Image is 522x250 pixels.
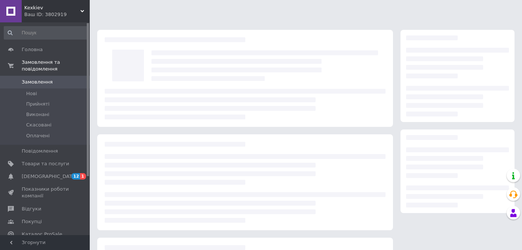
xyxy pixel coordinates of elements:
[22,160,69,167] span: Товари та послуги
[24,11,90,18] div: Ваш ID: 3802919
[4,26,88,40] input: Пошук
[22,59,90,72] span: Замовлення та повідомлення
[26,132,50,139] span: Оплачені
[24,4,80,11] span: Kexkiev
[26,111,49,118] span: Виконані
[22,206,41,212] span: Відгуки
[22,173,77,180] span: [DEMOGRAPHIC_DATA]
[22,148,58,154] span: Повідомлення
[22,46,43,53] span: Головна
[26,101,49,107] span: Прийняті
[26,122,52,128] span: Скасовані
[26,90,37,97] span: Нові
[71,173,80,179] span: 12
[22,218,42,225] span: Покупці
[22,79,53,85] span: Замовлення
[22,231,62,238] span: Каталог ProSale
[22,186,69,199] span: Показники роботи компанії
[80,173,86,179] span: 1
